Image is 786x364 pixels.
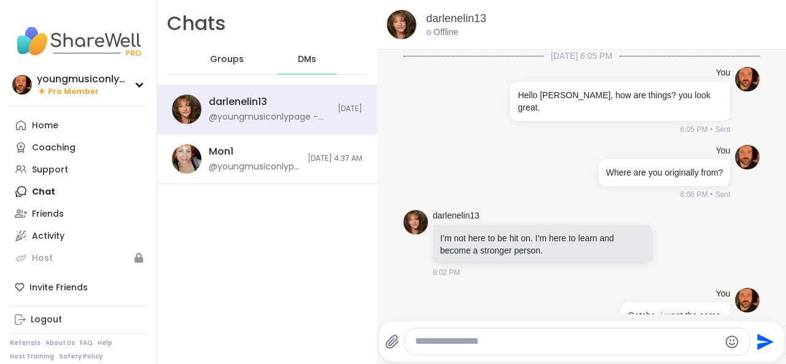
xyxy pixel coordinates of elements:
span: Groups [210,53,244,66]
span: 6:05 PM [680,124,708,135]
img: https://sharewell-space-live.sfo3.digitaloceanspaces.com/user-generated/ed94315c-7c30-4c5e-8fe1-c... [735,145,760,169]
div: Friends [32,208,64,220]
button: Send [750,328,778,355]
img: https://sharewell-space-live.sfo3.digitaloceanspaces.com/user-generated/1ddea3a2-7194-4826-8ff1-e... [172,144,201,174]
span: Sent [715,189,731,200]
h4: You [716,288,731,300]
img: https://sharewell-space-live.sfo3.digitaloceanspaces.com/user-generated/ed94315c-7c30-4c5e-8fe1-c... [735,67,760,91]
div: Logout [31,314,62,326]
a: Home [10,114,147,136]
div: Host [32,252,53,265]
a: Host Training [10,352,54,361]
a: Logout [10,309,147,331]
a: Safety Policy [59,352,103,361]
img: https://sharewell-space-live.sfo3.digitaloceanspaces.com/user-generated/ed94315c-7c30-4c5e-8fe1-c... [735,288,760,312]
h1: Chats [167,10,226,37]
a: darlenelin13 [426,11,486,26]
a: Referrals [10,339,41,347]
textarea: Type your message [415,335,719,348]
span: [DATE] [338,104,362,114]
a: Help [98,339,112,347]
div: @youngmusiconlypage - whats your Gmail? [209,111,330,123]
p: Hello [PERSON_NAME], how are things? you look great. [518,89,723,114]
div: Home [32,120,58,132]
a: Friends [10,203,147,225]
p: Where are you originally from? [606,166,723,179]
span: [DATE] 6:05 PM [543,50,620,62]
div: Invite Friends [10,276,147,298]
button: Emoji picker [725,335,739,349]
div: Coaching [32,142,76,154]
a: About Us [45,339,75,347]
img: https://sharewell-space-live.sfo3.digitaloceanspaces.com/user-generated/6cbcace5-f519-4f95-90c4-2... [403,210,428,234]
img: https://sharewell-space-live.sfo3.digitaloceanspaces.com/user-generated/6cbcace5-f519-4f95-90c4-2... [172,95,201,124]
div: darlenelin13 [209,95,267,109]
h4: You [716,67,731,79]
a: Host [10,247,147,269]
span: • [710,124,712,135]
span: DMs [298,53,316,66]
div: Activity [32,230,64,242]
img: ShareWell Nav Logo [10,20,147,63]
div: @youngmusiconlypage - Hello [PERSON_NAME], how are you feeling? you look familiar. Where are you ... [209,161,300,173]
div: youngmusiconlypage [37,72,129,86]
a: Activity [10,225,147,247]
a: Support [10,158,147,180]
p: I’m not here to be hit on. I’m here to learn and become a stronger person. [440,232,645,257]
img: https://sharewell-space-live.sfo3.digitaloceanspaces.com/user-generated/6cbcace5-f519-4f95-90c4-2... [387,10,416,39]
div: Offline [426,26,458,39]
a: Coaching [10,136,147,158]
h4: You [716,145,731,157]
span: • [710,189,712,200]
span: 8:02 PM [433,267,461,278]
div: Mon1 [209,145,233,158]
div: Support [32,164,68,176]
span: Pro Member [48,87,99,97]
span: [DATE] 4:37 AM [308,153,362,164]
span: 6:06 PM [680,189,708,200]
p: Gotcha. i want the same. [628,309,723,322]
img: youngmusiconlypage [12,75,32,95]
a: darlenelin13 [433,210,480,222]
span: Sent [715,124,731,135]
a: FAQ [80,339,93,347]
